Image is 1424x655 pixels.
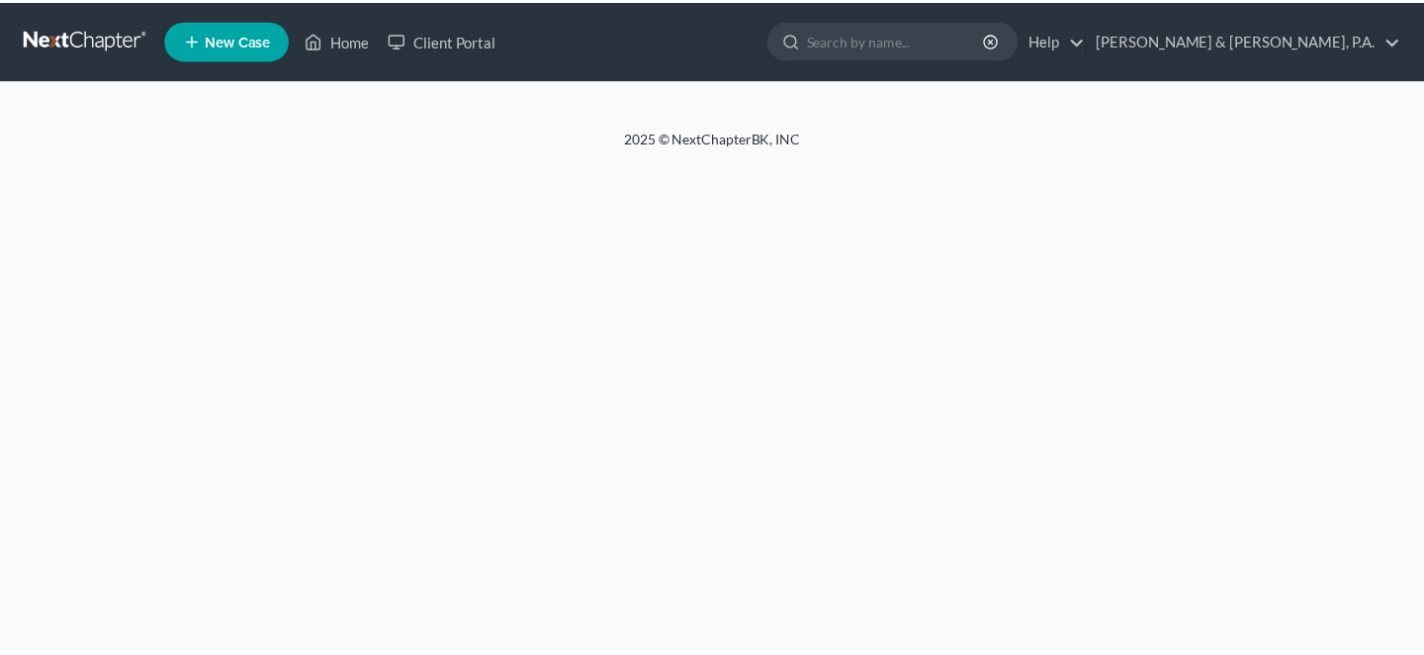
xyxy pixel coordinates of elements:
a: Home [298,22,382,57]
input: Search by name... [815,21,996,57]
a: [PERSON_NAME] & [PERSON_NAME], P.A. [1098,22,1414,57]
div: 2025 © NextChapterBK, INC [156,128,1284,163]
span: New Case [207,33,273,47]
a: Help [1029,22,1096,57]
a: Client Portal [382,22,510,57]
